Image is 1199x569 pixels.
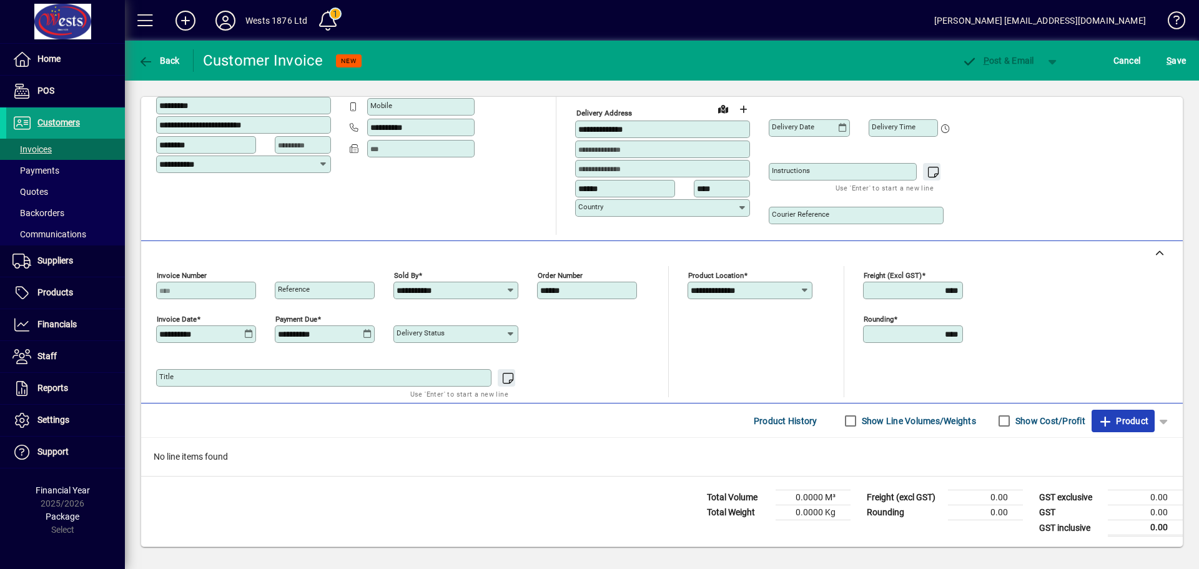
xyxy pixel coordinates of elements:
button: Choose address [733,99,753,119]
span: Communications [12,229,86,239]
mat-label: Product location [688,271,744,280]
a: Communications [6,224,125,245]
a: POS [6,76,125,107]
mat-label: Title [159,372,174,381]
span: S [1167,56,1172,66]
mat-label: Invoice date [157,315,197,324]
a: Backorders [6,202,125,224]
td: GST exclusive [1033,490,1108,505]
button: Save [1163,49,1189,72]
span: Quotes [12,187,48,197]
span: Financials [37,319,77,329]
a: Financials [6,309,125,340]
span: POS [37,86,54,96]
span: Support [37,447,69,457]
span: Back [138,56,180,66]
span: Customers [37,117,80,127]
mat-label: Freight (excl GST) [864,271,922,280]
span: Payments [12,166,59,176]
span: Home [37,54,61,64]
button: Add [165,9,205,32]
mat-label: Invoice number [157,271,207,280]
mat-label: Delivery status [397,329,445,337]
span: Staff [37,351,57,361]
a: Staff [6,341,125,372]
span: Settings [37,415,69,425]
mat-label: Courier Reference [772,210,829,219]
a: Settings [6,405,125,436]
span: Backorders [12,208,64,218]
span: Cancel [1113,51,1141,71]
button: Cancel [1110,49,1144,72]
a: Products [6,277,125,309]
div: Wests 1876 Ltd [245,11,307,31]
mat-label: Delivery time [872,122,915,131]
span: Products [37,287,73,297]
td: 0.0000 M³ [776,490,851,505]
button: Product [1092,410,1155,432]
td: 0.0000 Kg [776,505,851,520]
td: 0.00 [1108,490,1183,505]
mat-label: Rounding [864,315,894,324]
label: Show Line Volumes/Weights [859,415,976,427]
td: Total Volume [701,490,776,505]
span: ave [1167,51,1186,71]
td: Freight (excl GST) [861,490,948,505]
a: Suppliers [6,245,125,277]
mat-hint: Use 'Enter' to start a new line [410,387,508,401]
a: Reports [6,373,125,404]
span: Package [46,512,79,522]
button: Back [135,49,183,72]
mat-label: Instructions [772,166,810,175]
label: Show Cost/Profit [1013,415,1085,427]
button: Product History [749,410,822,432]
td: GST [1033,505,1108,520]
mat-label: Delivery date [772,122,814,131]
span: Financial Year [36,485,90,495]
td: 0.00 [1108,520,1183,536]
a: Knowledge Base [1158,2,1183,43]
app-page-header-button: Back [125,49,194,72]
mat-hint: Use 'Enter' to start a new line [836,181,934,195]
mat-label: Country [578,202,603,211]
mat-label: Reference [278,285,310,294]
button: Post & Email [955,49,1040,72]
span: Suppliers [37,255,73,265]
td: 0.00 [948,505,1023,520]
a: Support [6,437,125,468]
td: 0.00 [948,490,1023,505]
button: Profile [205,9,245,32]
mat-label: Payment due [275,315,317,324]
div: No line items found [141,438,1183,476]
span: P [984,56,989,66]
a: Quotes [6,181,125,202]
span: ost & Email [962,56,1034,66]
mat-label: Mobile [370,101,392,110]
td: Total Weight [701,505,776,520]
a: View on map [713,99,733,119]
span: Reports [37,383,68,393]
span: Invoices [12,144,52,154]
td: GST inclusive [1033,520,1108,536]
a: Payments [6,160,125,181]
td: Rounding [861,505,948,520]
mat-label: Order number [538,271,583,280]
span: NEW [341,57,357,65]
div: [PERSON_NAME] [EMAIL_ADDRESS][DOMAIN_NAME] [934,11,1146,31]
a: Invoices [6,139,125,160]
mat-label: Sold by [394,271,418,280]
div: Customer Invoice [203,51,323,71]
a: Home [6,44,125,75]
td: 0.00 [1108,505,1183,520]
span: Product [1098,411,1148,431]
span: Product History [754,411,817,431]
